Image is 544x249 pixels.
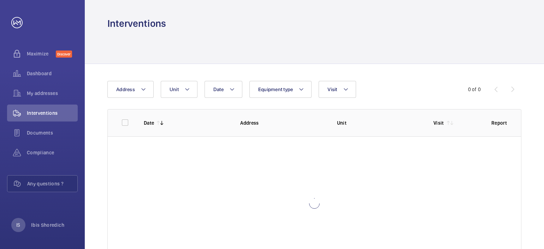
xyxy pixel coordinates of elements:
span: My addresses [27,90,78,97]
p: Unit [337,119,422,126]
button: Visit [319,81,356,98]
span: Dashboard [27,70,78,77]
div: 0 of 0 [468,86,481,93]
span: Compliance [27,149,78,156]
span: Address [116,87,135,92]
span: Equipment type [258,87,293,92]
p: IS [16,221,20,229]
button: Date [205,81,242,98]
p: Date [144,119,154,126]
button: Equipment type [249,81,312,98]
button: Address [107,81,154,98]
p: Address [240,119,325,126]
p: Ibis Shoredich [31,221,64,229]
h1: Interventions [107,17,166,30]
span: Interventions [27,109,78,117]
span: Maximize [27,50,56,57]
p: Report [491,119,507,126]
span: Visit [327,87,337,92]
span: Discover [56,51,72,58]
button: Unit [161,81,197,98]
span: Any questions ? [27,180,77,187]
span: Documents [27,129,78,136]
span: Date [213,87,224,92]
span: Unit [170,87,179,92]
p: Visit [433,119,444,126]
